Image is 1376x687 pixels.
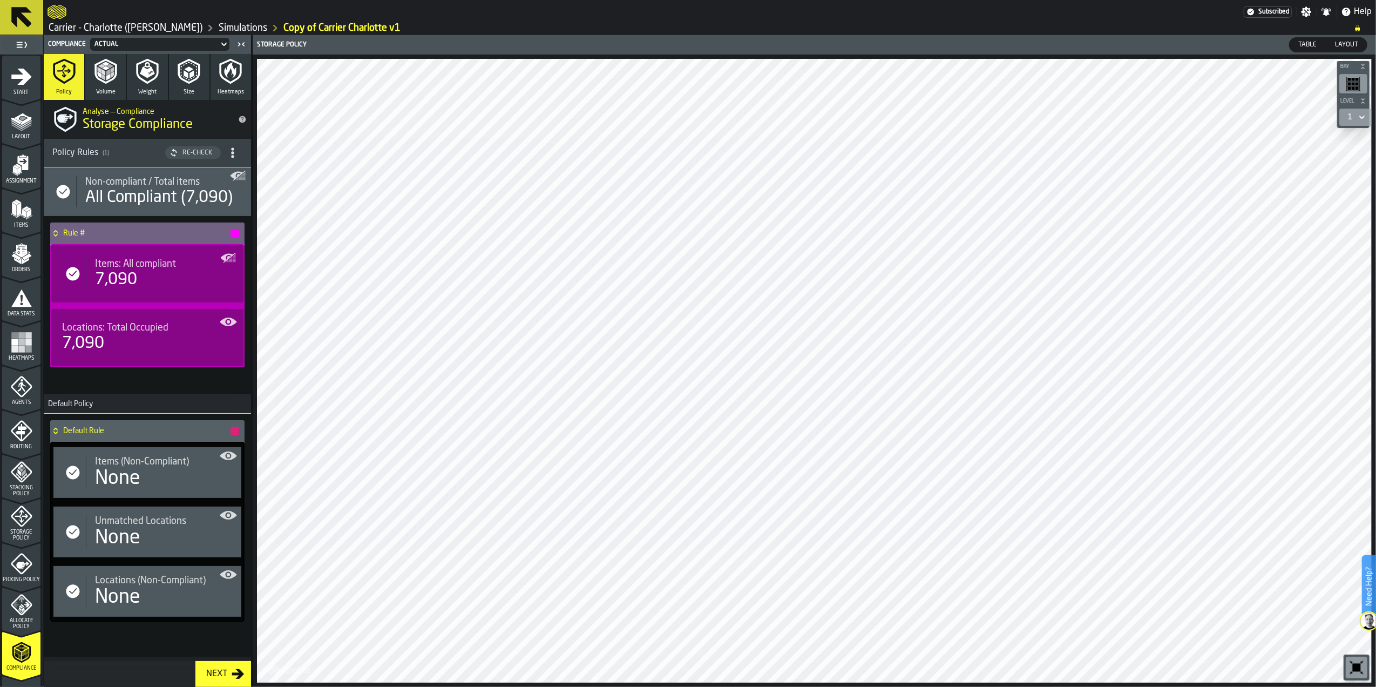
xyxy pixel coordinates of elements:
span: Subscribed [1258,8,1289,16]
button: button-Next [195,661,251,687]
a: link-to-/wh/i/e074fb63-00ea-4531-a7c9-ea0a191b3e4f/simulations/811a8c6f-cfae-4c8a-af4f-777a2597dd39 [283,22,401,34]
div: Rule # [50,223,240,244]
label: button-toggle-Help [1337,5,1376,18]
div: Title [85,176,242,188]
div: button-toolbar-undefined [1344,655,1370,681]
label: button-toggle-Show on Map [220,250,237,267]
li: menu Stacking Policy [2,454,40,497]
div: Title [95,515,233,527]
span: Compliance [2,665,40,671]
label: Need Help? [1363,556,1375,617]
div: stat-Items (Non-Compliant) [53,447,241,498]
div: Title [62,322,233,334]
span: Non-compliant / Total items [85,176,200,188]
div: title-Storage Compliance [44,100,251,139]
div: stat-Unmatched Locations [53,507,241,557]
span: Policy [56,89,72,96]
label: button-toggle-Show on Map [220,566,237,583]
li: menu Items [2,188,40,232]
button: button- [1337,61,1370,72]
div: Default Rule [50,420,240,442]
div: button-toolbar-undefined [1337,72,1370,96]
span: Volume [96,89,116,96]
div: Title [95,456,233,468]
div: thumb [1326,38,1367,52]
h4: Rule # [63,229,229,238]
li: menu Compliance [2,631,40,675]
span: Assignment [2,178,40,184]
div: Title [95,575,233,587]
span: Compliance [48,41,86,48]
div: None [95,587,140,608]
label: button-switch-multi-Layout [1326,37,1367,52]
span: Weight [138,89,157,96]
label: button-toggle-Settings [1297,6,1316,17]
li: menu Agents [2,366,40,409]
div: Title [95,258,233,270]
h3: title-section-Default Policy [44,394,251,414]
span: Locations: Total Occupied [62,322,168,334]
li: menu Routing [2,410,40,453]
div: stat-Locations (Non-Compliant) [53,566,241,617]
button: button-Re-Check [165,146,221,159]
li: menu Start [2,56,40,99]
li: menu Picking Policy [2,543,40,586]
span: Layout [2,134,40,140]
span: ( 1 ) [103,150,109,157]
span: Items (Non-Compliant) [95,456,189,468]
span: Start [2,90,40,96]
label: button-toggle-Show on Map [220,447,237,464]
div: DropdownMenuValue-1 [1344,111,1367,124]
span: Heatmaps [2,355,40,361]
label: button-toggle-Show on Map [220,313,237,331]
span: Storage Policy [2,529,40,541]
div: Policy Rules [52,146,163,159]
div: DropdownMenuValue-1fb3eb54-1a76-421f-91b9-a665d80b9ee5 [94,41,214,48]
span: Heatmaps [218,89,244,96]
span: Data Stats [2,311,40,317]
label: button-toggle-Notifications [1317,6,1336,17]
a: link-to-/wh/i/e074fb63-00ea-4531-a7c9-ea0a191b3e4f [219,22,267,34]
div: None [95,527,140,549]
li: menu Allocate Policy [2,587,40,630]
li: menu Storage Policy [2,499,40,542]
div: stat-Locations: Total Occupied [53,313,241,362]
li: menu Assignment [2,144,40,187]
span: Level [1338,98,1358,104]
div: None [95,468,140,489]
label: button-toggle-Toggle Full Menu [2,37,40,52]
label: button-toggle-Close me [234,38,249,51]
span: Size [184,89,194,96]
div: Menu Subscription [1244,6,1292,18]
svg: Reset zoom and position [1348,659,1365,676]
span: Unmatched Locations [95,515,186,527]
span: Table [1294,40,1321,50]
div: stat-Items: All compliant [53,250,241,298]
li: menu Layout [2,100,40,143]
h2: Sub Title [83,105,229,116]
div: Re-Check [178,149,216,157]
a: logo-header [48,2,66,22]
a: logo-header [259,659,320,681]
span: Allocate Policy [2,618,40,630]
span: Picking Policy [2,577,40,583]
button: button- [1337,96,1370,106]
label: button-toggle-Show on Map [229,167,247,185]
li: menu Data Stats [2,277,40,320]
span: Agents [2,400,40,406]
span: Locations (Non-Compliant) [95,575,206,587]
label: button-switch-multi-Table [1289,37,1326,52]
span: Bay [1338,64,1358,70]
div: 7,090 [95,270,137,289]
div: All Compliant (7,090) [85,188,233,207]
a: link-to-/wh/i/e074fb63-00ea-4531-a7c9-ea0a191b3e4f [49,22,202,34]
li: menu Heatmaps [2,321,40,365]
div: 7,090 [62,334,104,353]
span: Items: All compliant [95,258,176,270]
span: Default Policy [44,400,93,408]
label: button-toggle-Show on Map [220,507,237,524]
